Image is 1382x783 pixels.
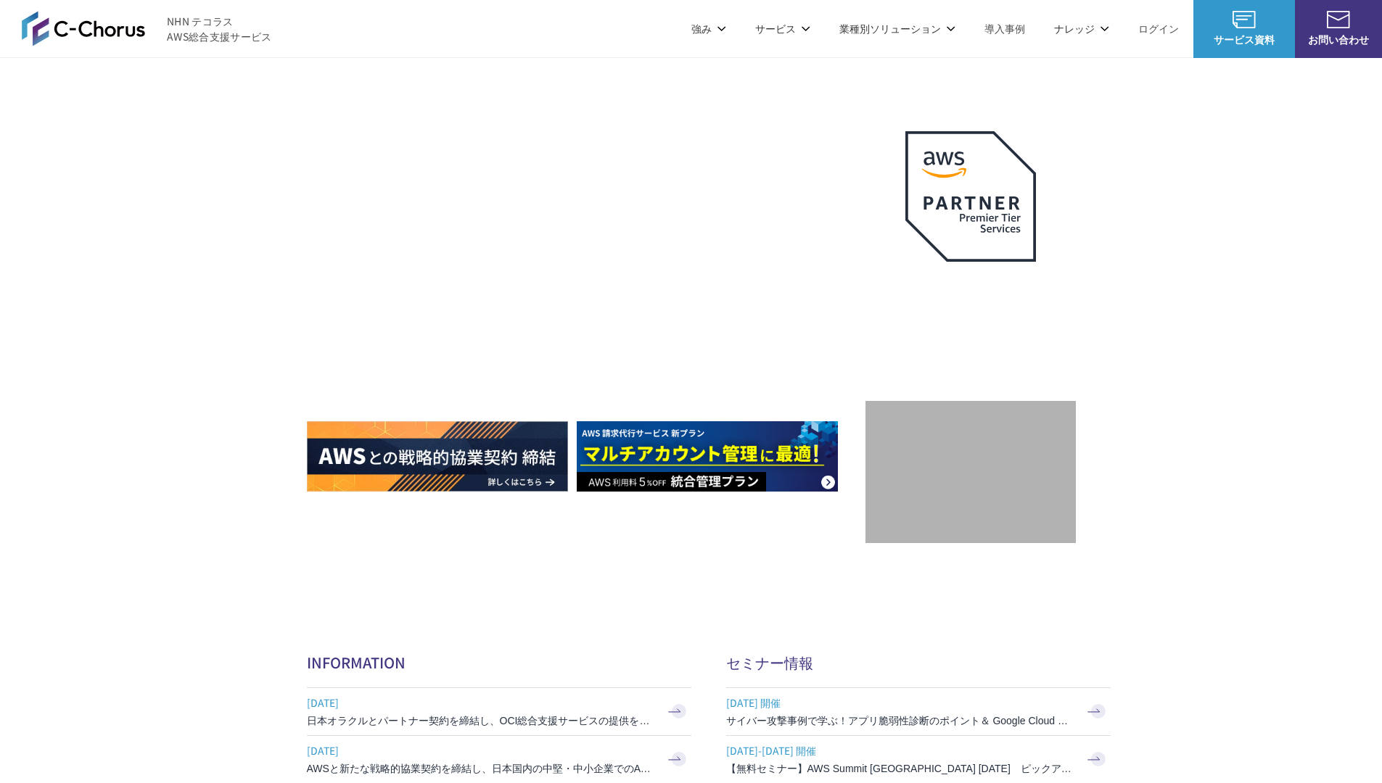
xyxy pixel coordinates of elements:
a: 導入事例 [984,21,1025,36]
img: AWSプレミアティアサービスパートナー [905,131,1036,262]
span: [DATE]-[DATE] 開催 [726,739,1074,761]
p: 強み [691,21,726,36]
a: ログイン [1138,21,1179,36]
h1: AWS ジャーニーの 成功を実現 [307,239,865,378]
p: ナレッジ [1054,21,1109,36]
span: お問い合わせ [1295,32,1382,47]
img: 契約件数 [894,423,1047,529]
img: AWS総合支援サービス C-Chorus [22,11,145,46]
h3: サイバー攻撃事例で学ぶ！アプリ脆弱性診断のポイント＆ Google Cloud セキュリティ対策 [726,713,1074,728]
p: サービス [755,21,810,36]
img: AWSとの戦略的協業契約 締結 [307,421,568,492]
a: [DATE]-[DATE] 開催 【無料セミナー】AWS Summit [GEOGRAPHIC_DATA] [DATE] ピックアップセッション [726,736,1111,783]
h3: 【無料セミナー】AWS Summit [GEOGRAPHIC_DATA] [DATE] ピックアップセッション [726,761,1074,776]
img: AWS請求代行サービス 統合管理プラン [577,421,838,492]
span: NHN テコラス AWS総合支援サービス [167,14,272,44]
p: 最上位プレミアティア サービスパートナー [888,279,1053,335]
a: [DATE] AWSと新たな戦略的協業契約を締結し、日本国内の中堅・中小企業でのAWS活用を加速 [307,736,691,783]
a: [DATE] 日本オラクルとパートナー契約を締結し、OCI総合支援サービスの提供を開始 [307,688,691,735]
a: AWS総合支援サービス C-Chorus NHN テコラスAWS総合支援サービス [22,11,272,46]
p: AWSの導入からコスト削減、 構成・運用の最適化からデータ活用まで 規模や業種業態を問わない マネージドサービスで [307,160,865,224]
p: 業種別ソリューション [839,21,955,36]
h2: セミナー情報 [726,652,1111,673]
span: [DATE] [307,739,655,761]
img: AWS総合支援サービス C-Chorus サービス資料 [1233,11,1256,28]
h3: AWSと新たな戦略的協業契約を締結し、日本国内の中堅・中小企業でのAWS活用を加速 [307,761,655,776]
span: [DATE] [307,692,655,713]
span: [DATE] 開催 [726,692,1074,713]
span: サービス資料 [1193,32,1295,47]
em: AWS [954,279,987,300]
h2: INFORMATION [307,652,691,673]
h3: 日本オラクルとパートナー契約を締結し、OCI総合支援サービスの提供を開始 [307,713,655,728]
a: [DATE] 開催 サイバー攻撃事例で学ぶ！アプリ脆弱性診断のポイント＆ Google Cloud セキュリティ対策 [726,688,1111,735]
img: お問い合わせ [1327,11,1350,28]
